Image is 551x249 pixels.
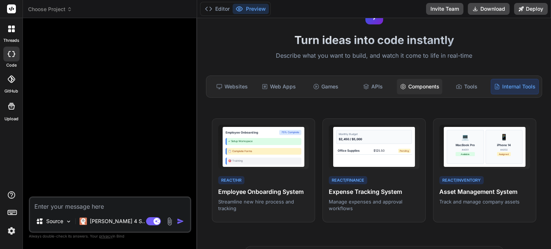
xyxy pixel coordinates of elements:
[177,218,184,225] img: icon
[303,79,349,94] div: Games
[339,132,409,137] div: Monthly Budget
[456,143,475,147] div: MacBook Pro
[226,138,301,145] div: ✓ Setup Workspace
[218,176,244,185] div: React/HR
[226,130,258,135] div: Employee Onboarding
[226,158,301,165] div: 🎯 Training
[329,198,419,212] p: Manage expenses and approval workflows
[4,88,18,94] label: GitHub
[439,187,530,196] h4: Asset Management System
[329,176,367,185] div: React/Finance
[209,79,255,94] div: Websites
[329,187,419,196] h4: Expense Tracking System
[5,225,18,237] img: settings
[456,152,475,156] div: Available
[4,116,18,122] label: Upload
[373,148,385,153] div: $125.50
[462,132,469,141] div: 💻
[514,3,548,15] button: Deploy
[202,33,547,47] h1: Turn ideas into code instantly
[398,149,410,153] div: Pending
[6,62,17,68] label: code
[29,233,191,240] p: Always double-check its answers. Your in Bind
[218,198,309,212] p: Streamline new hire process and tracking
[439,198,530,205] p: Track and manage company assets
[338,148,359,153] div: Office Supplies
[28,6,72,13] span: Choose Project
[350,79,396,94] div: APIs
[497,143,511,147] div: iPhone 14
[497,148,511,151] div: #A002
[202,51,547,61] p: Describe what you want to build, and watch it come to life in real-time
[439,176,484,185] div: React/Inventory
[218,187,309,196] h4: Employee Onboarding System
[99,234,112,238] span: privacy
[233,4,269,14] button: Preview
[90,218,145,225] p: [PERSON_NAME] 4 S..
[497,152,511,156] div: Assigned
[456,148,475,151] div: #A001
[46,218,63,225] p: Source
[426,3,463,15] button: Invite Team
[500,132,508,141] div: 📱
[80,218,87,225] img: Claude 4 Sonnet
[444,79,489,94] div: Tools
[165,217,174,226] img: attachment
[226,148,301,155] div: 📋 Complete Forms
[3,37,19,44] label: threads
[491,79,539,94] div: Internal Tools
[256,79,302,94] div: Web Apps
[339,137,409,141] div: $2,450 / $5,000
[397,79,442,94] div: Components
[202,4,233,14] button: Editor
[468,3,510,15] button: Download
[65,218,72,225] img: Pick Models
